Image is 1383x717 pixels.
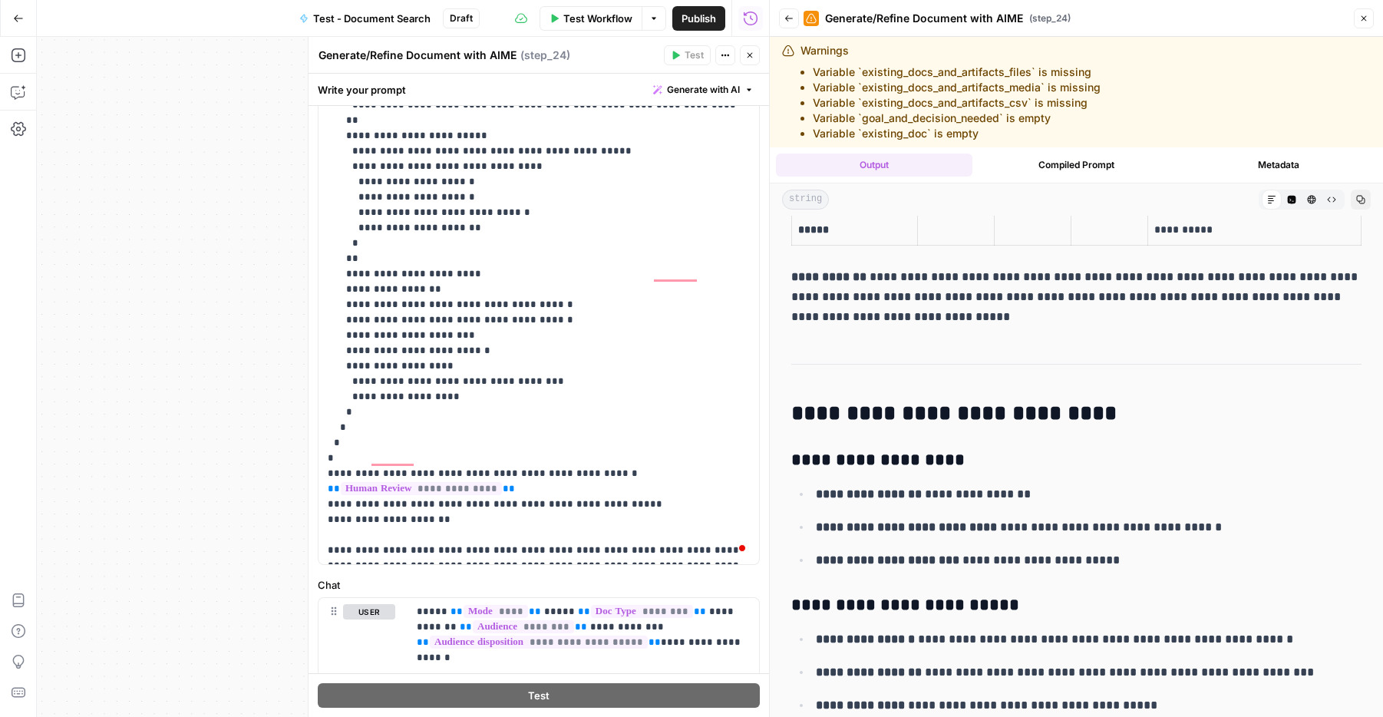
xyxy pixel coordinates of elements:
[979,154,1175,177] button: Compiled Prompt
[685,48,704,62] span: Test
[520,48,570,63] span: ( step_24 )
[813,126,1101,141] li: Variable `existing_doc` is empty
[1180,154,1377,177] button: Metadata
[528,688,550,703] span: Test
[813,95,1101,111] li: Variable `existing_docs_and_artifacts_csv` is missing
[450,12,473,25] span: Draft
[319,48,517,63] textarea: Generate/Refine Document with AIME
[664,45,711,65] button: Test
[647,80,760,100] button: Generate with AI
[343,604,395,620] button: user
[290,6,440,31] button: Test - Document Search
[563,11,632,26] span: Test Workflow
[682,11,716,26] span: Publish
[1029,12,1071,25] span: ( step_24 )
[800,43,1101,141] div: Warnings
[318,683,760,708] button: Test
[318,577,760,593] label: Chat
[813,111,1101,126] li: Variable `goal_and_decision_needed` is empty
[813,64,1101,80] li: Variable `existing_docs_and_artifacts_files` is missing
[540,6,642,31] button: Test Workflow
[825,11,1023,26] span: Generate/Refine Document with AIME
[672,6,725,31] button: Publish
[776,154,972,177] button: Output
[313,11,431,26] span: Test - Document Search
[782,190,829,210] span: string
[813,80,1101,95] li: Variable `existing_docs_and_artifacts_media` is missing
[309,74,769,105] div: Write your prompt
[667,83,740,97] span: Generate with AI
